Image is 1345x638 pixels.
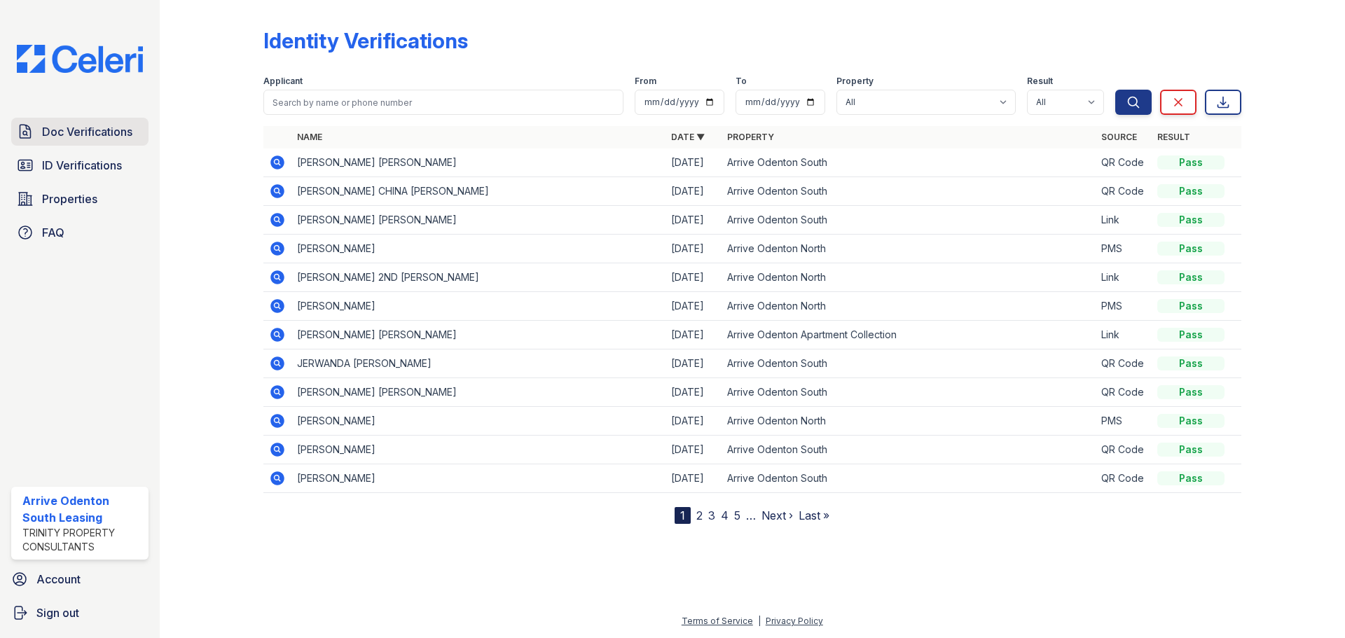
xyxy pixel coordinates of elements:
[1096,378,1152,407] td: QR Code
[291,263,665,292] td: [PERSON_NAME] 2ND [PERSON_NAME]
[665,407,722,436] td: [DATE]
[665,235,722,263] td: [DATE]
[722,263,1096,292] td: Arrive Odenton North
[696,508,703,522] a: 2
[291,378,665,407] td: [PERSON_NAME] [PERSON_NAME]
[291,349,665,378] td: JERWANDA [PERSON_NAME]
[1157,385,1225,399] div: Pass
[766,616,823,626] a: Privacy Policy
[1157,184,1225,198] div: Pass
[1096,464,1152,493] td: QR Code
[722,235,1096,263] td: Arrive Odenton North
[722,321,1096,349] td: Arrive Odenton Apartment Collection
[291,407,665,436] td: [PERSON_NAME]
[22,492,143,526] div: Arrive Odenton South Leasing
[722,148,1096,177] td: Arrive Odenton South
[1096,206,1152,235] td: Link
[1157,270,1225,284] div: Pass
[682,616,753,626] a: Terms of Service
[1096,177,1152,206] td: QR Code
[665,206,722,235] td: [DATE]
[722,464,1096,493] td: Arrive Odenton South
[1157,328,1225,342] div: Pass
[836,76,874,87] label: Property
[722,407,1096,436] td: Arrive Odenton North
[263,28,468,53] div: Identity Verifications
[42,190,97,207] span: Properties
[722,349,1096,378] td: Arrive Odenton South
[11,151,149,179] a: ID Verifications
[671,132,705,142] a: Date ▼
[1096,321,1152,349] td: Link
[22,526,143,554] div: Trinity Property Consultants
[722,292,1096,321] td: Arrive Odenton North
[665,436,722,464] td: [DATE]
[722,436,1096,464] td: Arrive Odenton South
[665,321,722,349] td: [DATE]
[1096,436,1152,464] td: QR Code
[42,157,122,174] span: ID Verifications
[665,177,722,206] td: [DATE]
[665,349,722,378] td: [DATE]
[42,123,132,140] span: Doc Verifications
[1027,76,1053,87] label: Result
[1157,213,1225,227] div: Pass
[1157,132,1190,142] a: Result
[291,235,665,263] td: [PERSON_NAME]
[1157,299,1225,313] div: Pass
[722,177,1096,206] td: Arrive Odenton South
[1157,471,1225,485] div: Pass
[675,507,691,524] div: 1
[734,508,740,522] a: 5
[1157,356,1225,370] div: Pass
[263,76,303,87] label: Applicant
[6,45,154,73] img: CE_Logo_Blue-a8612792a0a2168367f1c8372b55b34899dd931a85d93a1a3d3e32e68fde9ad4.png
[721,508,729,522] a: 4
[665,148,722,177] td: [DATE]
[799,508,829,522] a: Last »
[722,206,1096,235] td: Arrive Odenton South
[291,464,665,493] td: [PERSON_NAME]
[1157,414,1225,428] div: Pass
[297,132,322,142] a: Name
[1157,242,1225,256] div: Pass
[736,76,747,87] label: To
[1157,155,1225,169] div: Pass
[746,507,756,524] span: …
[263,90,623,115] input: Search by name or phone number
[1096,235,1152,263] td: PMS
[665,378,722,407] td: [DATE]
[11,118,149,146] a: Doc Verifications
[727,132,774,142] a: Property
[665,263,722,292] td: [DATE]
[6,599,154,627] a: Sign out
[761,508,793,522] a: Next ›
[36,571,81,588] span: Account
[11,185,149,213] a: Properties
[42,224,64,241] span: FAQ
[758,616,761,626] div: |
[665,292,722,321] td: [DATE]
[1096,292,1152,321] td: PMS
[36,604,79,621] span: Sign out
[291,436,665,464] td: [PERSON_NAME]
[291,177,665,206] td: [PERSON_NAME] CHINA [PERSON_NAME]
[1096,263,1152,292] td: Link
[1096,407,1152,436] td: PMS
[291,292,665,321] td: [PERSON_NAME]
[635,76,656,87] label: From
[291,206,665,235] td: [PERSON_NAME] [PERSON_NAME]
[291,148,665,177] td: [PERSON_NAME] [PERSON_NAME]
[291,321,665,349] td: [PERSON_NAME] [PERSON_NAME]
[1101,132,1137,142] a: Source
[1157,443,1225,457] div: Pass
[11,219,149,247] a: FAQ
[708,508,715,522] a: 3
[6,565,154,593] a: Account
[722,378,1096,407] td: Arrive Odenton South
[1096,148,1152,177] td: QR Code
[1096,349,1152,378] td: QR Code
[665,464,722,493] td: [DATE]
